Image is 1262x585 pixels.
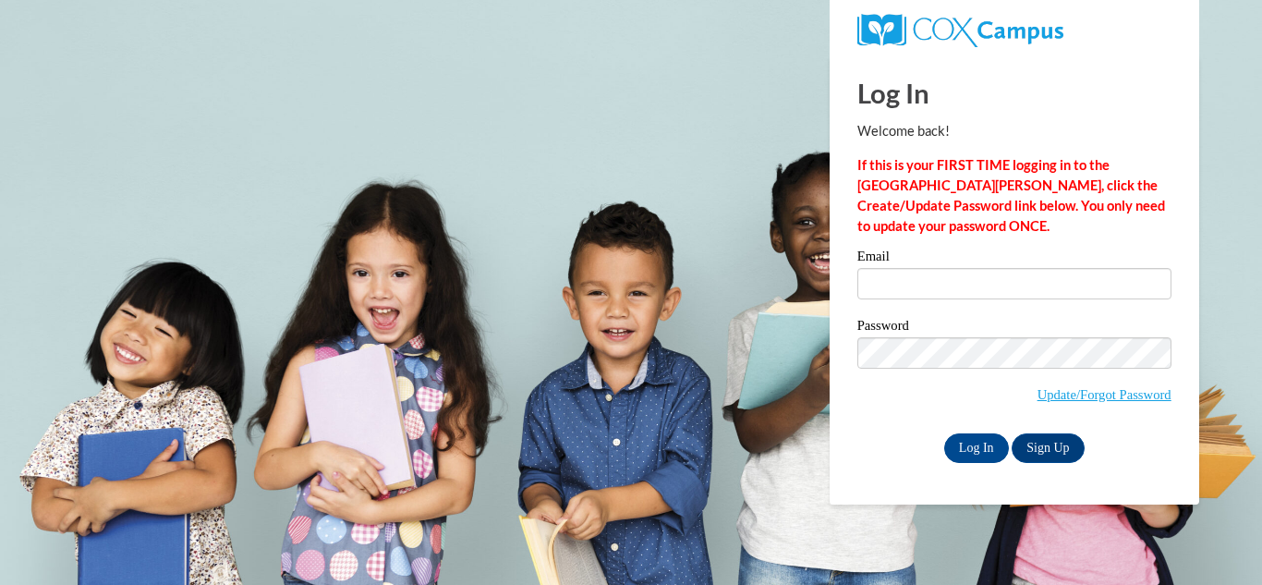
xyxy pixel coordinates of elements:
[857,121,1171,141] p: Welcome back!
[857,21,1063,37] a: COX Campus
[944,433,1009,463] input: Log In
[1012,433,1084,463] a: Sign Up
[857,14,1063,47] img: COX Campus
[857,250,1171,268] label: Email
[1038,387,1171,402] a: Update/Forgot Password
[857,319,1171,337] label: Password
[857,74,1171,112] h1: Log In
[857,157,1165,234] strong: If this is your FIRST TIME logging in to the [GEOGRAPHIC_DATA][PERSON_NAME], click the Create/Upd...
